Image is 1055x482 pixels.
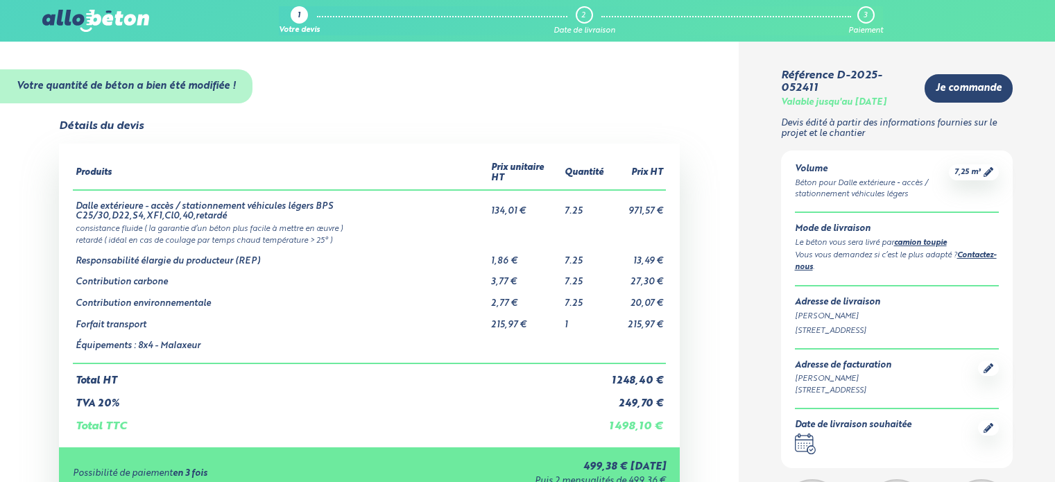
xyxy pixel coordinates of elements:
td: 7.25 [562,266,606,288]
td: 1 [562,309,606,331]
div: Le béton vous sera livré par [795,237,1000,250]
td: 2,77 € [488,288,562,309]
div: 1 [298,12,300,21]
div: [STREET_ADDRESS] [795,325,1000,337]
strong: en 3 fois [173,469,207,478]
td: retardé ( idéal en cas de coulage par temps chaud température > 25° ) [73,234,665,246]
div: 3 [864,11,867,20]
div: Béton pour Dalle extérieure - accès / stationnement véhicules légers [795,178,950,201]
th: Produits [73,157,488,189]
div: Volume [795,164,950,175]
td: 7.25 [562,190,606,222]
td: 1,86 € [488,246,562,267]
div: [STREET_ADDRESS] [795,385,891,397]
img: allobéton [42,10,149,32]
td: 7.25 [562,246,606,267]
td: 13,49 € [606,246,666,267]
div: Référence D-2025-052411 [781,69,914,95]
a: 3 Paiement [848,6,883,35]
td: 134,01 € [488,190,562,222]
a: 2 Date de livraison [554,6,615,35]
div: [PERSON_NAME] [795,311,1000,322]
td: 1 498,10 € [606,409,666,433]
div: Possibilité de paiement [73,469,373,479]
td: TVA 20% [73,387,606,410]
td: 215,97 € [488,309,562,331]
div: Votre devis [279,26,320,35]
td: Forfait transport [73,309,488,331]
a: Je commande [925,74,1013,103]
td: consistance fluide ( la garantie d’un béton plus facile à mettre en œuvre ) [73,222,665,234]
iframe: Help widget launcher [932,428,1040,467]
div: Mode de livraison [795,224,1000,234]
td: 1 248,40 € [606,363,666,387]
p: Devis édité à partir des informations fournies sur le projet et le chantier [781,119,1013,139]
div: Détails du devis [59,120,144,132]
div: Adresse de livraison [795,298,1000,308]
div: Adresse de facturation [795,361,891,371]
th: Quantité [562,157,606,189]
span: Je commande [936,83,1002,94]
td: 27,30 € [606,266,666,288]
td: Total HT [73,363,606,387]
strong: Votre quantité de béton a bien été modifiée ! [17,81,236,91]
div: Vous vous demandez si c’est le plus adapté ? . [795,250,1000,275]
div: Date de livraison [554,26,615,35]
td: 215,97 € [606,309,666,331]
td: 3,77 € [488,266,562,288]
td: Équipements : 8x4 - Malaxeur [73,330,488,363]
td: 20,07 € [606,288,666,309]
div: 499,38 € [DATE] [373,461,666,473]
td: 249,70 € [606,387,666,410]
td: Contribution environnementale [73,288,488,309]
td: Dalle extérieure - accès / stationnement véhicules légers BPS C25/30,D22,S4,XF1,Cl0,40,retardé [73,190,488,222]
div: [PERSON_NAME] [795,373,891,385]
div: 2 [581,11,585,20]
div: Paiement [848,26,883,35]
th: Prix unitaire HT [488,157,562,189]
td: 7.25 [562,288,606,309]
td: Total TTC [73,409,606,433]
td: 971,57 € [606,190,666,222]
div: Valable jusqu'au [DATE] [781,98,886,108]
td: Responsabilité élargie du producteur (REP) [73,246,488,267]
a: camion toupie [894,239,947,247]
div: Date de livraison souhaitée [795,420,911,431]
td: Contribution carbone [73,266,488,288]
a: 1 Votre devis [279,6,320,35]
th: Prix HT [606,157,666,189]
